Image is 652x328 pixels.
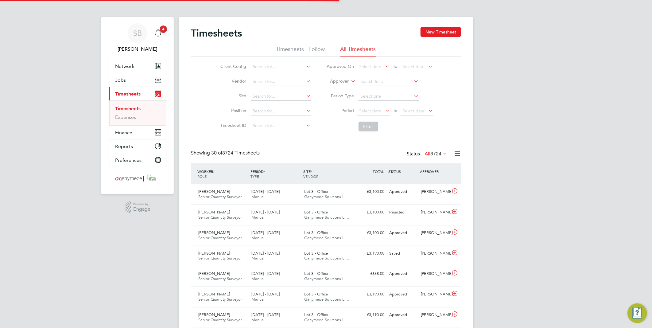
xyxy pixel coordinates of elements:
[305,189,328,194] span: Lot 3 - Office
[115,91,141,97] span: Timesheets
[198,189,230,194] span: [PERSON_NAME]
[403,64,425,69] span: Select date
[251,209,280,215] span: [DATE] - [DATE]
[114,173,162,183] img: ganymedesolutions-logo-retina.png
[419,187,451,197] div: [PERSON_NAME]
[198,276,242,281] span: Senior Quantity Surveyor
[387,228,419,238] div: Approved
[109,139,166,153] button: Reports
[355,310,387,320] div: £3,190.00
[115,63,134,69] span: Network
[251,291,280,297] span: [DATE] - [DATE]
[340,45,376,57] li: All Timesheets
[251,256,265,261] span: Manual
[359,64,382,69] span: Select date
[327,64,354,69] label: Approved On
[355,207,387,217] div: £3,100.00
[311,169,312,174] span: /
[251,92,311,101] input: Search for...
[276,45,325,57] li: Timesheets I Follow
[198,209,230,215] span: [PERSON_NAME]
[305,251,328,256] span: Lot 3 - Office
[359,108,382,114] span: Select date
[251,297,265,302] span: Manual
[198,256,242,261] span: Senior Quantity Surveyor
[359,92,419,101] input: Select one
[250,174,259,179] span: TYPE
[251,317,265,322] span: Manual
[305,291,328,297] span: Lot 3 - Office
[251,215,265,220] span: Manual
[191,150,261,156] div: Showing
[359,77,419,86] input: Search for...
[198,251,230,256] span: [PERSON_NAME]
[387,269,419,279] div: Approved
[403,108,425,114] span: Select date
[387,187,419,197] div: Approved
[125,201,151,213] a: Powered byEngage
[305,312,328,317] span: Lot 3 - Office
[305,194,350,199] span: Ganymede Solutions Li…
[251,107,311,115] input: Search for...
[133,201,150,207] span: Powered by
[419,228,451,238] div: [PERSON_NAME]
[197,174,207,179] span: ROLE
[219,64,246,69] label: Client Config
[115,130,132,135] span: Finance
[198,271,230,276] span: [PERSON_NAME]
[109,173,166,183] a: Go to home page
[196,166,249,182] div: WORKER
[359,122,378,131] button: Filter
[109,23,166,53] a: SB[PERSON_NAME]
[251,235,265,240] span: Manual
[115,157,142,163] span: Preferences
[430,151,441,157] span: 8724
[355,248,387,259] div: £3,190.00
[387,207,419,217] div: Rejected
[419,248,451,259] div: [PERSON_NAME]
[198,312,230,317] span: [PERSON_NAME]
[305,235,350,240] span: Ganymede Solutions Li…
[305,317,350,322] span: Ganymede Solutions Li…
[327,93,354,99] label: Period Type
[387,248,419,259] div: Saved
[391,62,399,70] span: To
[133,29,142,37] span: SB
[305,271,328,276] span: Lot 3 - Office
[305,209,328,215] span: Lot 3 - Office
[211,150,260,156] span: 8724 Timesheets
[219,108,246,113] label: Position
[355,289,387,299] div: £3,190.00
[302,166,355,182] div: SITE
[304,174,319,179] span: VENDOR
[419,310,451,320] div: [PERSON_NAME]
[198,291,230,297] span: [PERSON_NAME]
[249,166,302,182] div: PERIOD
[211,150,222,156] span: 30 of
[109,100,166,125] div: Timesheets
[373,169,384,174] span: TOTAL
[305,230,328,235] span: Lot 3 - Office
[198,297,242,302] span: Senior Quantity Surveyor
[213,169,214,174] span: /
[109,45,166,53] span: Samantha Briggs
[419,269,451,279] div: [PERSON_NAME]
[115,77,126,83] span: Jobs
[305,215,350,220] span: Ganymede Solutions Li…
[355,269,387,279] div: £638.00
[387,166,419,177] div: STATUS
[251,189,280,194] span: [DATE] - [DATE]
[115,114,136,120] a: Expenses
[198,317,242,322] span: Senior Quantity Surveyor
[115,143,133,149] span: Reports
[133,207,150,212] span: Engage
[251,122,311,130] input: Search for...
[160,25,167,33] span: 4
[251,230,280,235] span: [DATE] - [DATE]
[305,297,350,302] span: Ganymede Solutions Li…
[191,27,242,39] h2: Timesheets
[421,27,461,37] button: New Timesheet
[109,126,166,139] button: Finance
[219,123,246,128] label: Timesheet ID
[198,230,230,235] span: [PERSON_NAME]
